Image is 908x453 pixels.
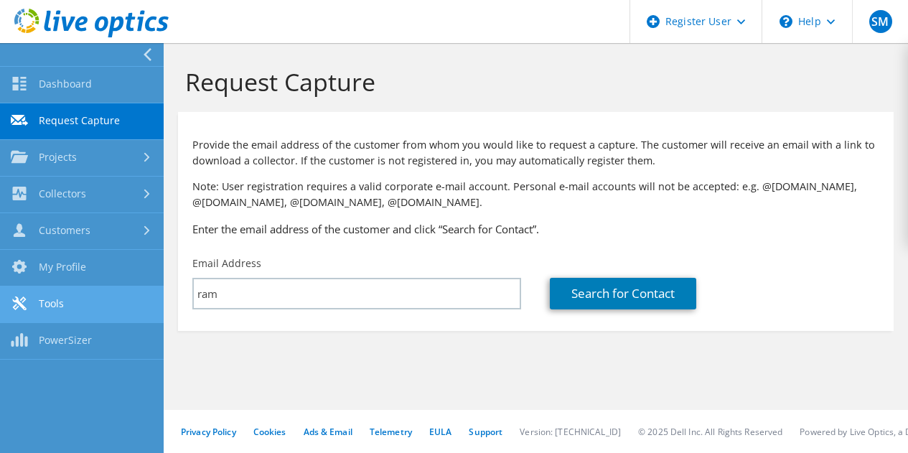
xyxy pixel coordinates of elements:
[638,426,782,438] li: © 2025 Dell Inc. All Rights Reserved
[192,179,879,210] p: Note: User registration requires a valid corporate e-mail account. Personal e-mail accounts will ...
[429,426,451,438] a: EULA
[869,10,892,33] span: SM
[192,256,261,271] label: Email Address
[253,426,286,438] a: Cookies
[304,426,352,438] a: Ads & Email
[520,426,621,438] li: Version: [TECHNICAL_ID]
[185,67,879,97] h1: Request Capture
[192,137,879,169] p: Provide the email address of the customer from whom you would like to request a capture. The cust...
[469,426,502,438] a: Support
[780,15,792,28] svg: \n
[192,221,879,237] h3: Enter the email address of the customer and click “Search for Contact”.
[181,426,236,438] a: Privacy Policy
[550,278,696,309] a: Search for Contact
[370,426,412,438] a: Telemetry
